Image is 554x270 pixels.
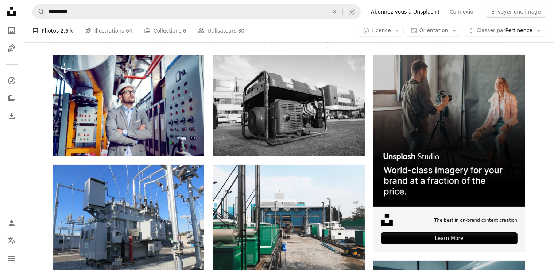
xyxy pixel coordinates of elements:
[53,218,204,225] a: Groupe électrogène blanc
[381,214,393,226] img: file-1631678316303-ed18b8b5cb9cimage
[373,55,525,252] a: The best in on-brand content creationLearn More
[32,5,45,19] button: Rechercher sur Unsplash
[419,27,448,33] span: Orientation
[359,25,404,37] button: Licence
[198,19,245,42] a: Utilisateurs 80
[4,4,19,20] a: Accueil — Unsplash
[326,5,342,19] button: Effacer
[434,217,518,224] span: The best in on-brand content creation
[4,73,19,88] a: Explorer
[85,19,132,42] a: Illustrations 64
[4,41,19,56] a: Illustrations
[373,55,525,207] img: file-1715651741414-859baba4300dimage
[487,6,545,18] button: Envoyer une image
[381,232,518,244] div: Learn More
[238,27,245,35] span: 80
[4,251,19,266] button: Menu
[53,102,204,109] a: Homme d’affaires caucasien sérieux et beau en costume gris et casque sur la tête, debout, les bra...
[32,4,361,19] form: Rechercher des visuels sur tout le site
[183,27,186,35] span: 6
[477,27,505,33] span: Classer par
[4,109,19,123] a: Historique de téléchargement
[4,91,19,106] a: Collections
[4,233,19,248] button: Langue
[445,6,481,18] a: Connexion
[464,25,545,37] button: Classer parPertinence
[53,55,204,156] img: Homme d’affaires caucasien sérieux et beau en costume gris et casque sur la tête, debout, les bra...
[4,23,19,38] a: Photos
[367,6,445,18] a: Abonnez-vous à Unsplash+
[144,19,186,42] a: Collections 6
[213,102,365,109] a: une voiture est garée dans un parking
[407,25,461,37] button: Orientation
[213,55,365,156] img: une voiture est garée dans un parking
[477,27,532,34] span: Pertinence
[126,27,132,35] span: 64
[213,218,365,225] a: Une usine avec beaucoup de machines vertes et blanches
[372,27,391,33] span: Licence
[343,5,360,19] button: Recherche de visuels
[4,216,19,231] a: Connexion / S’inscrire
